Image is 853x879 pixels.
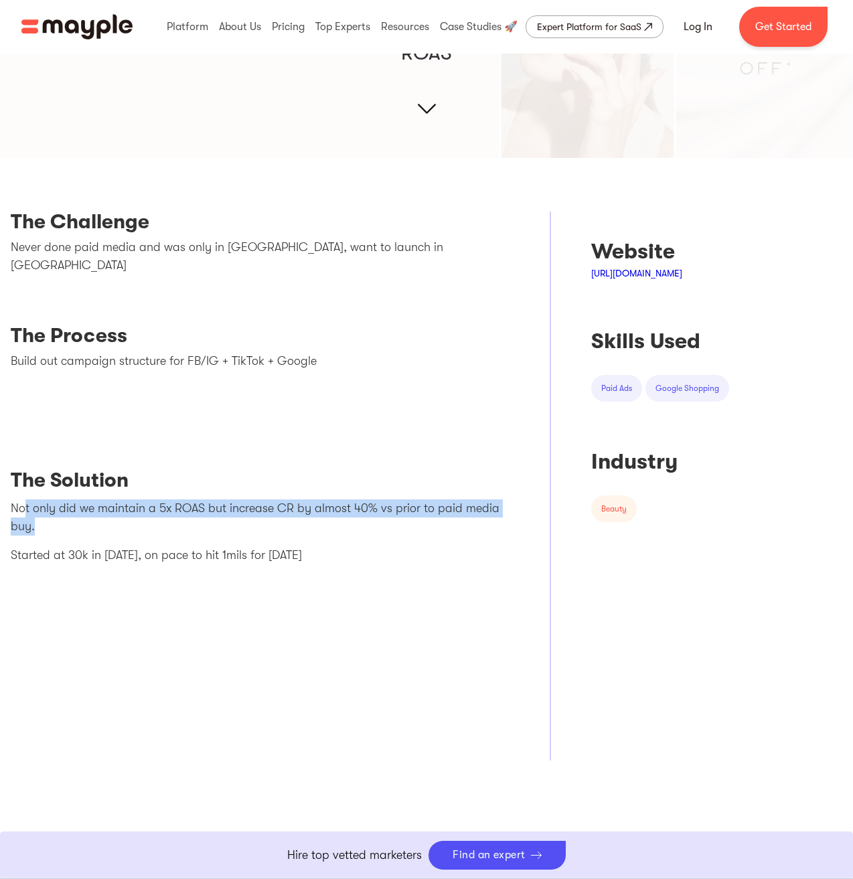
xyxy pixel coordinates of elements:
div: paid ads [601,382,632,395]
div: Find an expert [453,849,526,862]
p: Build out campaign structure for FB/IG + TikTok + Google [11,352,510,370]
h3: The Challenge [11,212,510,238]
a: home [21,14,133,39]
p: Hire top vetted marketers [287,846,422,864]
div: About Us [216,5,264,48]
a: Get Started [739,7,828,47]
p: Not only did we maintain a 5x ROAS but increase CR by almost 40% vs prior to paid media buy. [11,499,510,536]
p: Started at 30k in [DATE], on pace to hit 1mils for [DATE] [11,546,510,564]
div: Pricing [268,5,308,48]
h4: The Solution [11,468,510,499]
div: Skills Used [591,328,729,355]
img: Mayple logo [21,14,133,39]
div: Resources [378,5,433,48]
div: Website [591,238,729,265]
div: Industry [591,449,729,475]
a: Log In [668,11,728,43]
h3: The Process [11,325,510,352]
div: beauty [601,502,627,515]
div: Platform [163,5,212,48]
div: Expert Platform for SaaS [537,19,641,35]
a: Expert Platform for SaaS [526,15,664,38]
p: Never done paid media and was only in [GEOGRAPHIC_DATA], want to launch in [GEOGRAPHIC_DATA] [11,238,510,274]
div: Top Experts [312,5,374,48]
a: [URL][DOMAIN_NAME] [591,268,682,278]
div: google shopping [655,382,719,395]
